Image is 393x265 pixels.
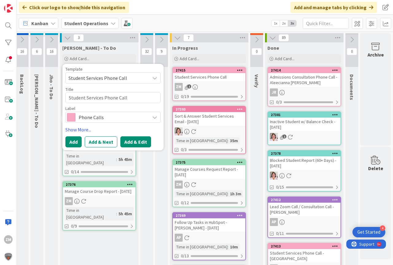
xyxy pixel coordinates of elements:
div: 4 [380,225,385,231]
label: Title [65,87,73,92]
div: 27375 [176,160,245,165]
span: 0/19 [181,93,189,100]
div: 27412Lead Zoom Call / Consultation Call - [PERSON_NAME] [268,197,340,216]
button: Add [65,136,82,147]
a: 27369Follow Up Tasks in HubSpot - [PERSON_NAME] - [DATE]APTime in [GEOGRAPHIC_DATA]:10m0/13 [172,212,246,260]
a: 27376Manage Course Drop Report - [DATE]ZMTime in [GEOGRAPHIC_DATA]:5h 45m0/9 [62,181,136,231]
span: Phone Calls [79,113,147,122]
div: Blocked Student Report (60+ Days) - [DATE] [268,156,340,170]
span: Add Card... [70,56,89,61]
span: 89 [278,34,289,41]
div: EW [268,133,340,141]
div: AP [268,218,340,226]
span: 0 [347,48,357,55]
span: 6 [32,48,42,55]
span: 3 [73,34,84,41]
img: EW [270,133,278,141]
span: 0/11 [276,230,284,237]
img: avatar [4,252,13,261]
a: 27415Student Services Phone CallZM0/19 [172,67,246,101]
div: 27413 [268,244,340,249]
div: Add and manage tabs by clicking [290,2,377,13]
span: Jho - To Do [49,74,55,99]
div: AP [173,234,245,242]
b: Student Operations [64,20,108,26]
div: 5h 45m [117,210,134,217]
span: : [116,210,117,217]
div: ZM [173,83,245,91]
div: Lead Zoom Call / Consultation Call - [PERSON_NAME] [268,203,340,216]
div: Manage Courses Request Report - [DATE] [173,165,245,179]
div: ZM [65,197,73,205]
span: 0/9 [71,223,77,229]
span: Emilie - To Do [34,74,40,128]
span: : [228,244,228,250]
div: 27378 [271,151,340,156]
div: Archive [368,51,384,58]
span: 0/12 [181,200,189,206]
div: Time in [GEOGRAPHIC_DATA] [65,207,116,220]
span: In Progress [172,45,198,51]
div: ZM [173,181,245,189]
span: 0/13 [181,253,189,259]
div: 27369 [173,213,245,218]
div: Time in [GEOGRAPHIC_DATA] [175,137,228,144]
span: 9 [156,48,167,55]
span: 1 [282,134,286,138]
span: 16 [46,48,57,55]
span: : [116,156,117,163]
span: 0/15 [276,184,284,190]
div: 27412 [268,197,340,203]
span: : [228,137,228,144]
span: : [228,190,228,197]
div: Student Services Phone Call - [GEOGRAPHIC_DATA] [268,249,340,263]
div: 27376 [66,182,135,187]
span: 0/14 [71,169,79,175]
div: EW [268,172,340,180]
div: Get Started [357,229,380,235]
div: Manage Course Drop Report - [DATE] [63,187,135,195]
div: Click our logo to show/hide this navigation [19,2,129,13]
img: EW [175,127,183,135]
div: JR [268,88,340,96]
div: 27415 [176,68,245,72]
div: 27413 [271,244,340,248]
div: 27393 [176,107,245,111]
div: 27375 [173,160,245,165]
a: 27414Admissions Consultation Phone Call - Aleecianna [PERSON_NAME]JR0/3 [267,67,341,107]
span: Support [13,1,28,8]
span: 0 [251,48,262,55]
div: Inactive Student w/ Balance Check - [DATE] [268,118,340,131]
span: Add Card... [180,56,199,61]
div: AP [175,234,183,242]
div: 27393 [173,107,245,112]
a: Show More... [65,126,161,133]
a: 27412Lead Zoom Call / Consultation Call - [PERSON_NAME]AP0/11 [267,197,341,238]
div: 27414 [271,68,340,72]
div: 27381 [271,113,340,117]
span: 7 [183,34,194,41]
span: Student Services Phone Call [68,74,145,82]
div: 27375Manage Courses Request Report - [DATE] [173,160,245,179]
div: 27414Admissions Consultation Phone Call - Aleecianna [PERSON_NAME] [268,68,340,87]
div: 27369Follow Up Tasks in HubSpot - [PERSON_NAME] - [DATE] [173,213,245,232]
div: Time in [GEOGRAPHIC_DATA] [175,244,228,250]
span: 0/3 [181,146,187,153]
div: ZM [4,235,13,244]
div: 5h 45m [117,156,134,163]
img: Visit kanbanzone.com [4,4,13,13]
div: Student Services Phone Call [173,73,245,81]
span: 32 [142,48,152,55]
div: 27378Blocked Student Report (60+ Days) - [DATE] [268,151,340,170]
div: 27415Student Services Phone Call [173,68,245,81]
div: EW [173,127,245,135]
div: 27381 [268,112,340,118]
textarea: Student Services Phone Call [65,92,161,103]
div: 27393Sort & Answer Student Services Email - [DATE] [173,107,245,126]
span: Zaida - To Do [62,45,116,51]
span: Template [65,67,83,71]
div: Time in [GEOGRAPHIC_DATA] [175,190,228,197]
div: 27381Inactive Student w/ Balance Check - [DATE] [268,112,340,131]
div: 27376Manage Course Drop Report - [DATE] [63,182,135,195]
div: 27415 [173,68,245,73]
